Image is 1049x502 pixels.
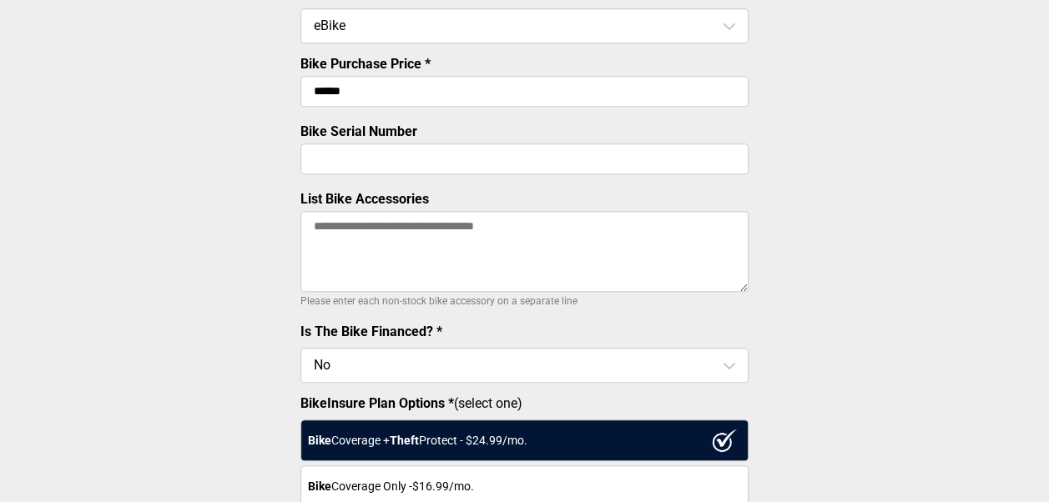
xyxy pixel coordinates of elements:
label: Bike Purchase Price * [300,56,431,72]
strong: Bike [308,479,331,493]
strong: Bike [308,434,331,447]
img: ux1sgP1Haf775SAghJI38DyDlYP+32lKFAAAAAElFTkSuQmCC [712,429,737,452]
label: Bike Serial Number [300,123,417,139]
p: Please enter each non-stock bike accessory on a separate line [300,291,749,311]
strong: Theft [390,434,419,447]
label: List Bike Accessories [300,191,429,207]
label: Is The Bike Financed? * [300,324,442,339]
label: (select one) [300,395,749,411]
div: Coverage + Protect - $ 24.99 /mo. [300,419,749,461]
strong: BikeInsure Plan Options * [300,395,454,411]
